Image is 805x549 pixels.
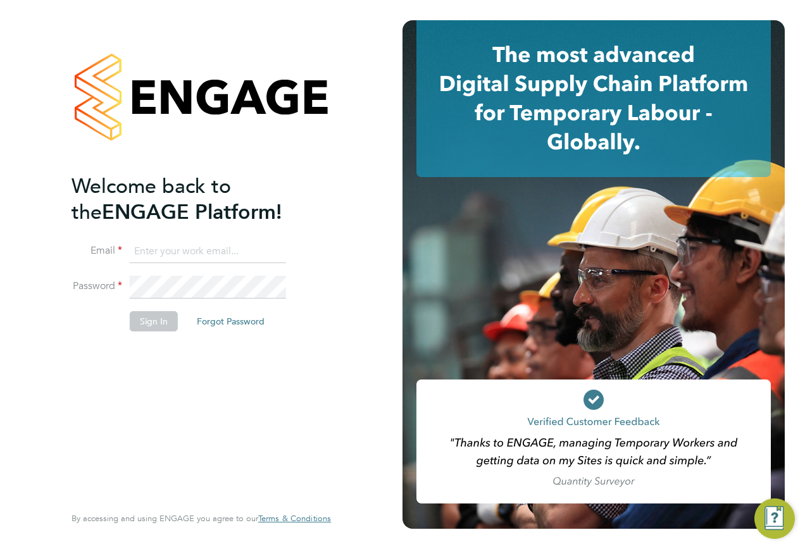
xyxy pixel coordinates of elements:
a: Terms & Conditions [258,514,331,524]
label: Email [72,244,122,257]
button: Forgot Password [187,311,275,331]
button: Engage Resource Center [754,498,795,539]
span: By accessing and using ENGAGE you agree to our [72,513,331,524]
button: Sign In [130,311,178,331]
h2: ENGAGE Platform! [72,173,318,225]
span: Welcome back to the [72,174,231,225]
input: Enter your work email... [130,240,286,263]
span: Terms & Conditions [258,513,331,524]
label: Password [72,280,122,293]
